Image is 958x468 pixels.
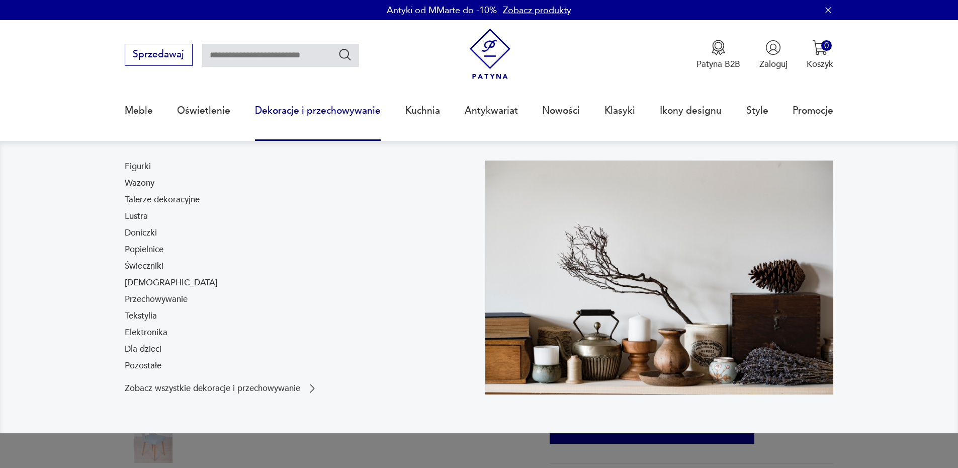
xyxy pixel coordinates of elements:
[759,40,788,70] button: Zaloguj
[759,58,788,70] p: Zaloguj
[125,260,163,272] a: Świeczniki
[177,88,230,134] a: Oświetlenie
[604,88,635,134] a: Klasyki
[746,88,768,134] a: Style
[125,343,161,355] a: Dla dzieci
[125,384,300,393] p: Zobacz wszystkie dekoracje i przechowywanie
[696,40,740,70] button: Patyna B2B
[125,244,163,256] a: Popielnice
[465,29,515,80] img: Patyna - sklep z meblami i dekoracjami vintage
[125,161,151,173] a: Figurki
[807,58,833,70] p: Koszyk
[338,47,353,62] button: Szukaj
[125,227,157,239] a: Doniczki
[125,51,193,59] a: Sprzedawaj
[125,382,318,395] a: Zobacz wszystkie dekoracje i przechowywanie
[125,277,218,289] a: [DEMOGRAPHIC_DATA]
[125,194,200,206] a: Talerze dekoracyjne
[660,88,722,134] a: Ikony designu
[125,360,161,372] a: Pozostałe
[711,40,726,55] img: Ikona medalu
[807,40,833,70] button: 0Koszyk
[696,58,740,70] p: Patyna B2B
[255,88,381,134] a: Dekoracje i przechowywanie
[793,88,833,134] a: Promocje
[765,40,781,55] img: Ikonka użytkownika
[125,310,157,322] a: Tekstylia
[542,88,580,134] a: Nowości
[821,40,832,51] div: 0
[485,161,834,395] img: cfa44e985ea346226f89ee8969f25989.jpg
[125,177,154,189] a: Wazony
[503,4,571,17] a: Zobacz produkty
[125,44,193,66] button: Sprzedawaj
[696,40,740,70] a: Ikona medaluPatyna B2B
[125,210,148,222] a: Lustra
[465,88,518,134] a: Antykwariat
[812,40,828,55] img: Ikona koszyka
[405,88,440,134] a: Kuchnia
[387,4,497,17] p: Antyki od MMarte do -10%
[125,293,188,305] a: Przechowywanie
[125,327,167,339] a: Elektronika
[125,88,153,134] a: Meble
